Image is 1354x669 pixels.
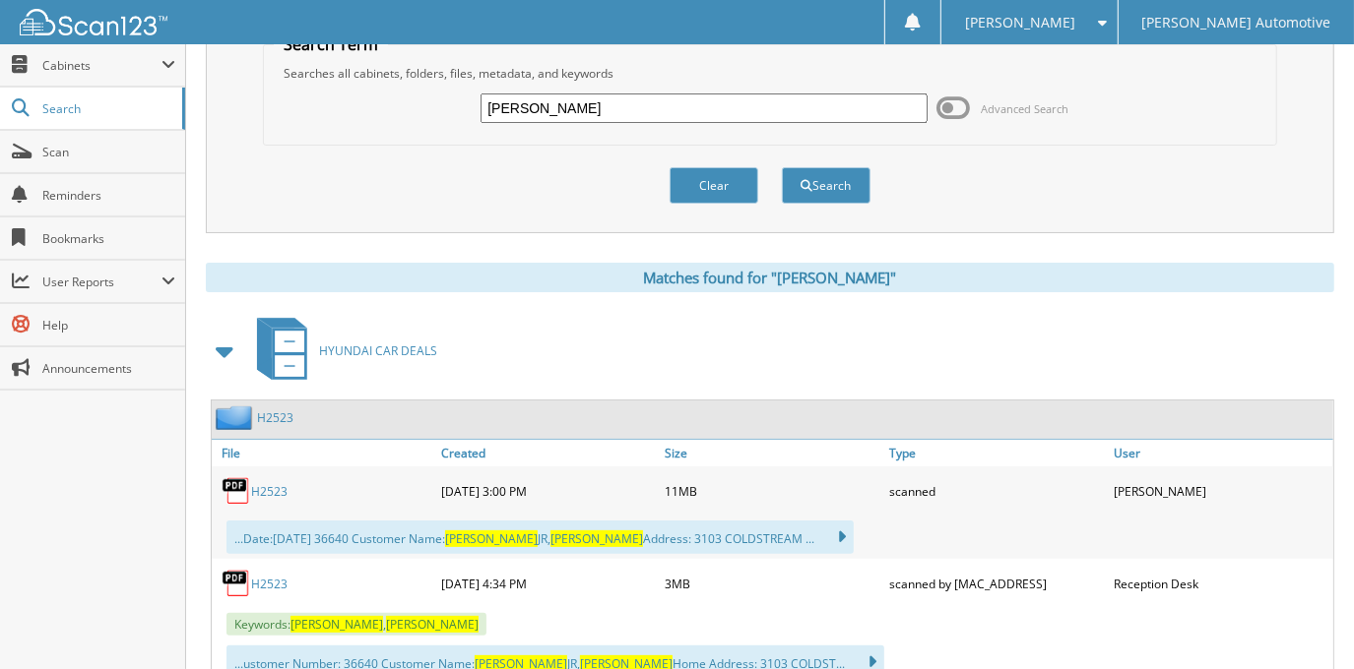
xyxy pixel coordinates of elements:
span: Reminders [42,187,175,204]
div: Searches all cabinets, folders, files, metadata, and keywords [274,65,1265,82]
span: Keywords: , [226,613,486,636]
span: HYUNDAI CAR DEALS [319,342,437,359]
span: Advanced Search [982,101,1069,116]
img: PDF.png [222,569,251,598]
img: folder2.png [216,405,257,430]
a: H2523 [257,409,293,426]
a: File [212,440,436,466]
div: Matches found for "[PERSON_NAME]" [206,263,1334,292]
a: Type [884,440,1109,466]
div: ...Date:[DATE] 36640 Customer Name: JR, Address: 3103 COLDSTREAM ... [226,520,854,554]
a: Created [436,440,661,466]
div: [PERSON_NAME] [1109,471,1333,511]
span: [PERSON_NAME] [445,530,538,547]
span: Scan [42,144,175,160]
a: User [1109,440,1333,466]
button: Search [782,167,870,204]
span: [PERSON_NAME] [550,530,643,547]
div: [DATE] 4:34 PM [436,564,661,603]
div: 11MB [661,471,885,511]
a: H2523 [251,576,288,592]
span: Help [42,317,175,334]
img: scan123-logo-white.svg [20,9,167,35]
a: Size [661,440,885,466]
div: 3MB [661,564,885,603]
div: scanned [884,471,1109,511]
div: scanned by [MAC_ADDRESS] [884,564,1109,603]
span: Search [42,100,172,117]
span: [PERSON_NAME] [290,616,383,633]
a: HYUNDAI CAR DEALS [245,312,437,390]
a: H2523 [251,483,288,500]
span: [PERSON_NAME] [965,17,1075,29]
span: [PERSON_NAME] Automotive [1141,17,1330,29]
span: [PERSON_NAME] [386,616,479,633]
img: PDF.png [222,476,251,506]
div: Reception Desk [1109,564,1333,603]
span: Cabinets [42,57,161,74]
legend: Search Term [274,33,388,55]
span: Announcements [42,360,175,377]
div: [DATE] 3:00 PM [436,471,661,511]
span: Bookmarks [42,230,175,247]
button: Clear [670,167,758,204]
span: User Reports [42,274,161,290]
